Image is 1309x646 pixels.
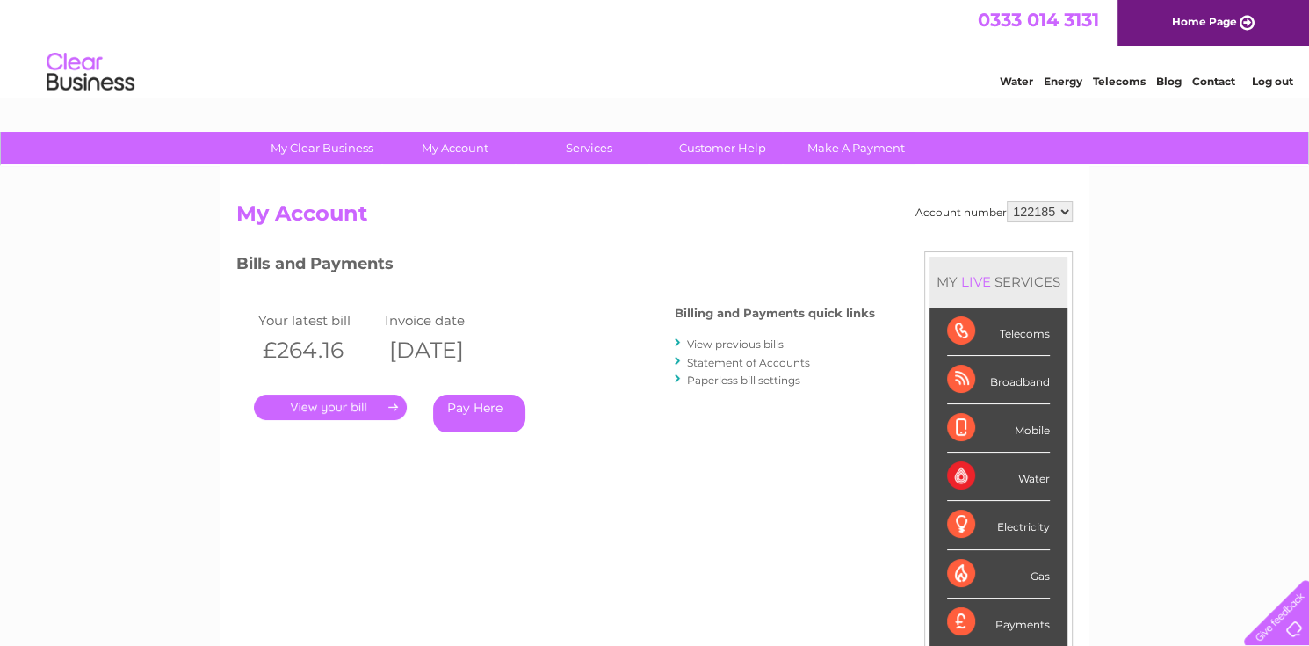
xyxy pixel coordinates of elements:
[947,308,1050,356] div: Telecoms
[947,599,1050,646] div: Payments
[915,201,1073,222] div: Account number
[250,132,394,164] a: My Clear Business
[1000,75,1033,88] a: Water
[1192,75,1235,88] a: Contact
[380,332,507,368] th: [DATE]
[380,308,507,332] td: Invoice date
[1044,75,1082,88] a: Energy
[46,46,135,99] img: logo.png
[947,453,1050,501] div: Water
[687,356,810,369] a: Statement of Accounts
[254,332,380,368] th: £264.16
[1156,75,1182,88] a: Blog
[947,550,1050,599] div: Gas
[687,374,800,387] a: Paperless bill settings
[947,356,1050,404] div: Broadband
[236,251,875,282] h3: Bills and Payments
[254,395,407,420] a: .
[241,10,1071,85] div: Clear Business is a trading name of Verastar Limited (registered in [GEOGRAPHIC_DATA] No. 3667643...
[254,308,380,332] td: Your latest bill
[958,273,994,290] div: LIVE
[1251,75,1292,88] a: Log out
[675,307,875,320] h4: Billing and Payments quick links
[517,132,662,164] a: Services
[650,132,795,164] a: Customer Help
[947,501,1050,549] div: Electricity
[433,395,525,432] a: Pay Here
[947,404,1050,453] div: Mobile
[687,338,784,351] a: View previous bills
[929,257,1067,307] div: MY SERVICES
[978,9,1099,31] a: 0333 014 3131
[383,132,528,164] a: My Account
[236,201,1073,235] h2: My Account
[784,132,929,164] a: Make A Payment
[1093,75,1146,88] a: Telecoms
